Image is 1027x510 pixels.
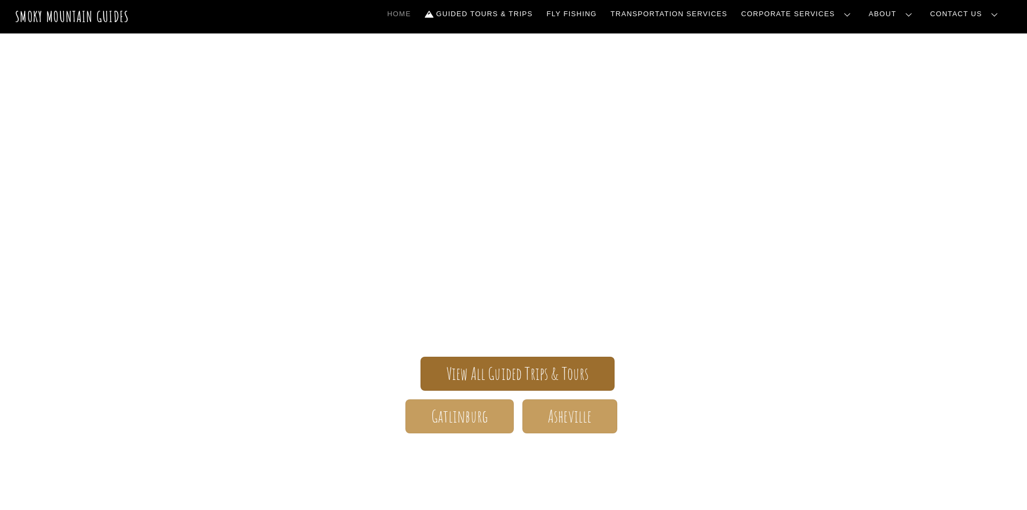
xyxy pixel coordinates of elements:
a: Gatlinburg [405,399,513,433]
span: Smoky Mountain Guides [201,187,826,241]
a: Guided Tours & Trips [421,3,537,25]
a: Corporate Services [737,3,859,25]
a: View All Guided Trips & Tours [421,357,614,391]
a: Transportation Services [606,3,732,25]
h1: Your adventure starts here. [201,451,826,477]
a: Asheville [522,399,617,433]
span: The ONLY one-stop, full Service Guide Company for the Gatlinburg and [GEOGRAPHIC_DATA] side of th... [201,241,826,324]
span: Asheville [548,411,591,422]
a: Smoky Mountain Guides [15,8,129,25]
a: Home [383,3,415,25]
a: About [865,3,921,25]
span: View All Guided Trips & Tours [446,368,589,379]
span: Gatlinburg [431,411,488,422]
a: Contact Us [926,3,1007,25]
a: Fly Fishing [542,3,601,25]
